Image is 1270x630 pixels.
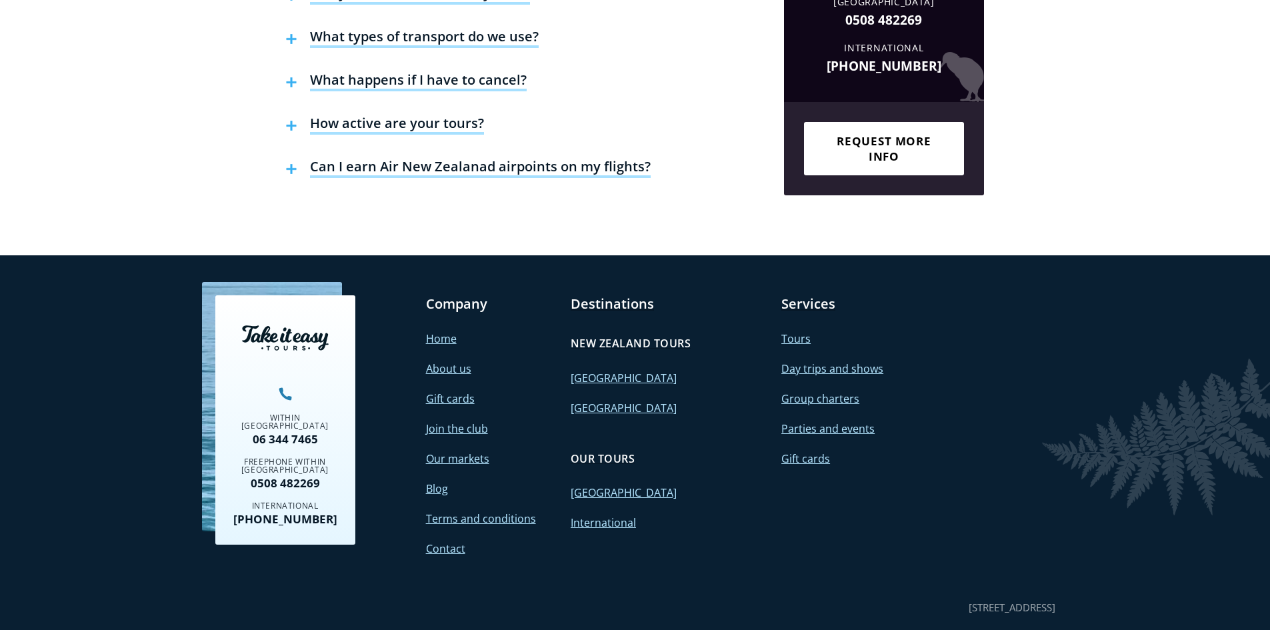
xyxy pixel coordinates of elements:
button: How active are your tours? [279,105,491,148]
a: 0508 482269 [225,477,345,489]
a: International [571,515,636,530]
a: Gift cards [781,451,830,466]
h4: Can I earn Air New Zealanad airpoints on my flights? [310,158,651,178]
button: What happens if I have to cancel? [279,61,533,105]
a: [PHONE_NUMBER] [225,513,345,525]
a: Destinations [571,295,654,313]
a: Tours [781,331,811,346]
a: 06 344 7465 [225,433,345,445]
div: Freephone within [GEOGRAPHIC_DATA] [225,458,345,474]
a: [PHONE_NUMBER] [794,57,974,75]
h3: Company [426,295,557,313]
a: [GEOGRAPHIC_DATA] [571,401,677,415]
a: Our markets [426,451,489,466]
div: Within [GEOGRAPHIC_DATA] [225,414,345,430]
div: [STREET_ADDRESS] [969,599,1055,617]
a: About us [426,361,471,376]
a: Request more info [804,122,964,175]
div: International [225,502,345,510]
h4: New Zealand tours [571,336,691,351]
div: International [794,39,974,57]
nav: Footer [215,295,1055,559]
a: Blog [426,481,448,496]
button: Can I earn Air New Zealanad airpoints on my flights? [279,148,657,191]
img: Take it easy tours [242,325,329,351]
a: Terms and conditions [426,511,536,526]
a: Gift cards [426,391,475,406]
a: Join the club [426,421,488,436]
a: Parties and events [781,421,875,436]
h4: Our tours [571,451,635,466]
a: New Zealand tours [571,329,691,357]
a: Day trips and shows [781,361,883,376]
a: [GEOGRAPHIC_DATA] [571,371,677,385]
a: [GEOGRAPHIC_DATA] [571,485,677,500]
a: Contact [426,541,465,556]
h4: What happens if I have to cancel? [310,71,527,91]
a: 0508 482269 [794,11,974,29]
h4: What types of transport do we use? [310,28,539,48]
a: Services [781,295,835,313]
a: Home [426,331,457,346]
a: Our tours [571,445,635,473]
h4: How active are your tours? [310,115,484,135]
a: Group charters [781,391,859,406]
button: What types of transport do we use? [279,18,545,61]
